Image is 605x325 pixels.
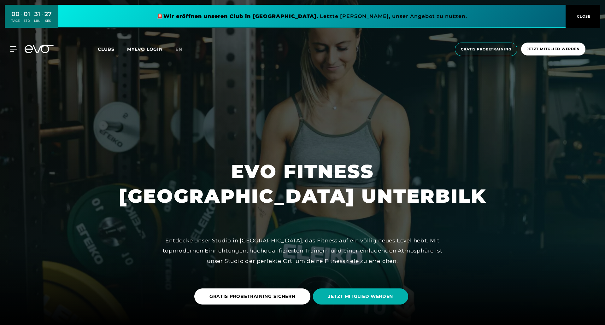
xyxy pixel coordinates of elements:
a: Clubs [98,46,127,52]
h1: EVO FITNESS [GEOGRAPHIC_DATA] UNTERBILK [119,159,486,208]
a: MYEVO LOGIN [127,46,163,52]
span: Gratis Probetraining [461,47,511,52]
span: en [175,46,182,52]
a: Jetzt Mitglied werden [519,43,587,56]
span: Clubs [98,46,115,52]
a: Gratis Probetraining [453,43,519,56]
div: MIN [34,19,40,23]
span: Jetzt Mitglied werden [527,46,580,52]
a: GRATIS PROBETRAINING SICHERN [194,284,313,309]
a: JETZT MITGLIED WERDEN [313,284,411,309]
div: TAGE [11,19,20,23]
a: en [175,46,190,53]
div: 01 [24,9,30,19]
div: SEK [44,19,52,23]
div: Entdecke unser Studio in [GEOGRAPHIC_DATA], das Fitness auf ein völlig neues Level hebt. Mit topm... [161,235,444,266]
div: STD [24,19,30,23]
div: 00 [11,9,20,19]
div: 27 [44,9,52,19]
span: CLOSE [575,14,591,19]
div: : [21,10,22,27]
span: JETZT MITGLIED WERDEN [328,293,393,300]
span: GRATIS PROBETRAINING SICHERN [209,293,296,300]
button: CLOSE [566,5,600,28]
div: : [42,10,43,27]
div: 31 [34,9,40,19]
